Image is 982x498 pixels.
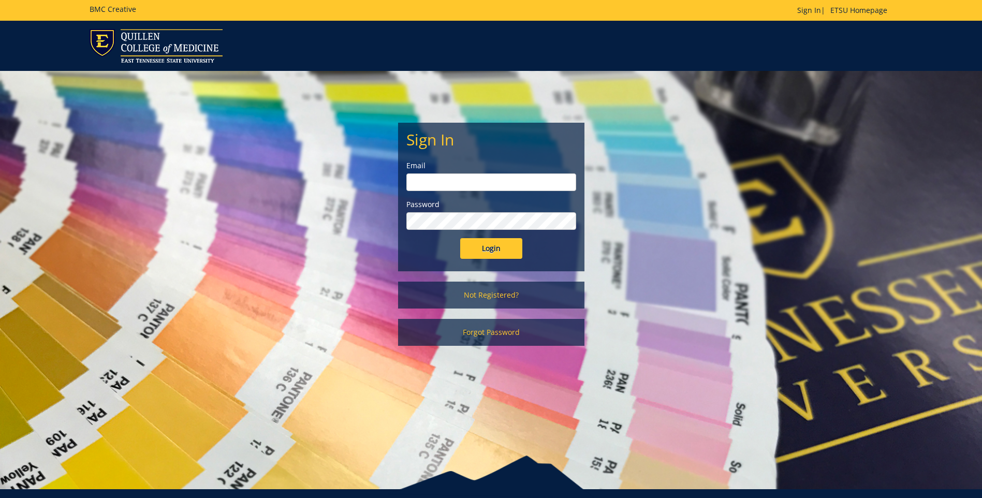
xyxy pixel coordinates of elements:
[398,319,584,346] a: Forgot Password
[825,5,892,15] a: ETSU Homepage
[398,282,584,309] a: Not Registered?
[797,5,892,16] p: |
[90,5,136,13] h5: BMC Creative
[406,199,576,210] label: Password
[797,5,821,15] a: Sign In
[90,29,223,63] img: ETSU logo
[460,238,522,259] input: Login
[406,131,576,148] h2: Sign In
[406,160,576,171] label: Email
